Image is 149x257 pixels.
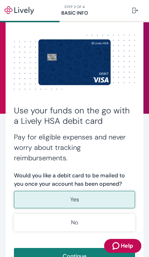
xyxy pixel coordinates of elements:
[14,27,135,97] img: Dot background
[70,195,79,204] p: Yes
[4,6,34,15] img: Lively
[14,132,135,163] h4: Pay for eligible expenses and never worry about tracking reimbursements.
[38,39,111,85] img: Debit card
[127,3,143,17] button: Log out
[14,171,135,188] label: Would you like a debit card to be mailed to you once your account has been opened?
[14,191,135,208] button: Yes
[121,242,133,250] span: Help
[71,218,78,227] p: No
[112,242,121,250] svg: Zendesk support icon
[14,214,135,231] button: No
[14,105,135,126] h2: Use your funds on the go with a Lively HSA debit card
[104,239,141,253] button: Zendesk support iconHelp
